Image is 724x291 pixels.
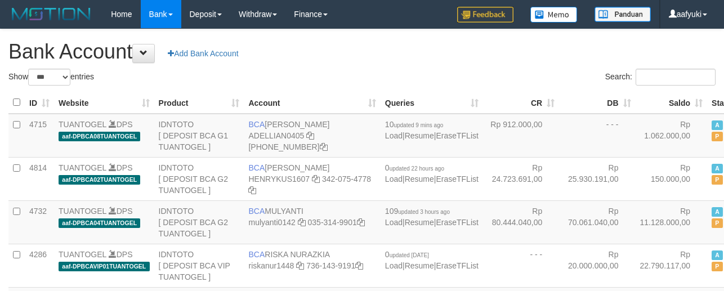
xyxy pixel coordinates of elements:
a: Add Bank Account [160,44,245,63]
td: Rp 150.000,00 [636,157,708,200]
a: Copy 3420754778 to clipboard [248,186,256,195]
span: | | [385,163,479,183]
a: Load [385,131,403,140]
span: updated [DATE] [390,252,429,258]
td: DPS [54,114,154,158]
a: mulyanti0142 [248,218,295,227]
th: Product: activate to sort column ascending [154,92,244,114]
span: Active [712,207,723,217]
span: updated 22 hours ago [390,165,444,172]
td: Rp 11.128.000,00 [636,200,708,244]
span: updated 9 mins ago [394,122,443,128]
a: Copy 0353149901 to clipboard [357,218,365,227]
a: TUANTOGEL [59,207,106,216]
a: Resume [405,261,434,270]
span: | | [385,120,479,140]
span: Active [712,164,723,173]
span: aaf-DPBCA08TUANTOGEL [59,132,140,141]
span: BCA [248,163,265,172]
a: HENRYKUS1607 [248,174,310,183]
td: IDNTOTO [ DEPOSIT BCA VIP TUANTOGEL ] [154,244,244,287]
a: EraseTFList [436,261,478,270]
span: aaf-DPBCA04TUANTOGEL [59,218,140,228]
label: Search: [605,69,716,86]
select: Showentries [28,69,70,86]
td: Rp 70.061.040,00 [559,200,635,244]
span: BCA [248,207,265,216]
td: [PERSON_NAME] 342-075-4778 [244,157,380,200]
span: | | [385,250,479,270]
td: Rp 80.444.040,00 [483,200,559,244]
a: TUANTOGEL [59,250,106,259]
a: ADELLIAN0405 [248,131,304,140]
td: MULYANTI 035-314-9901 [244,200,380,244]
td: RISKA NURAZKIA 736-143-9191 [244,244,380,287]
th: CR: activate to sort column ascending [483,92,559,114]
a: Copy ADELLIAN0405 to clipboard [306,131,314,140]
a: Load [385,261,403,270]
td: Rp 24.723.691,00 [483,157,559,200]
span: 10 [385,120,443,129]
h1: Bank Account [8,41,716,63]
a: Copy riskanur1448 to clipboard [296,261,304,270]
td: - - - [483,244,559,287]
td: IDNTOTO [ DEPOSIT BCA G2 TUANTOGEL ] [154,157,244,200]
span: 0 [385,250,429,259]
span: BCA [248,250,265,259]
a: Load [385,174,403,183]
td: IDNTOTO [ DEPOSIT BCA G2 TUANTOGEL ] [154,200,244,244]
th: Queries: activate to sort column ascending [381,92,483,114]
span: Paused [712,132,723,141]
span: aaf-DPBCAVIP01TUANTOGEL [59,262,150,271]
img: Button%20Memo.svg [530,7,578,23]
span: aaf-DPBCA02TUANTOGEL [59,175,140,185]
td: Rp 20.000.000,00 [559,244,635,287]
td: DPS [54,157,154,200]
a: Copy 7361439191 to clipboard [355,261,363,270]
td: Rp 25.930.191,00 [559,157,635,200]
td: 4286 [25,244,54,287]
td: [PERSON_NAME] [PHONE_NUMBER] [244,114,380,158]
td: Rp 912.000,00 [483,114,559,158]
span: 0 [385,163,444,172]
td: 4814 [25,157,54,200]
a: Copy 5655032115 to clipboard [320,142,328,151]
a: Resume [405,218,434,227]
span: Active [712,250,723,260]
a: TUANTOGEL [59,120,106,129]
img: MOTION_logo.png [8,6,94,23]
a: riskanur1448 [248,261,294,270]
a: Copy HENRYKUS1607 to clipboard [312,174,320,183]
span: Paused [712,175,723,185]
td: IDNTOTO [ DEPOSIT BCA G1 TUANTOGEL ] [154,114,244,158]
th: DB: activate to sort column ascending [559,92,635,114]
span: | | [385,207,479,227]
span: Paused [712,262,723,271]
td: Rp 1.062.000,00 [636,114,708,158]
td: DPS [54,244,154,287]
th: Account: activate to sort column ascending [244,92,380,114]
td: 4732 [25,200,54,244]
img: panduan.png [595,7,651,22]
a: Copy mulyanti0142 to clipboard [298,218,306,227]
th: Saldo: activate to sort column ascending [636,92,708,114]
span: BCA [248,120,265,129]
span: Paused [712,218,723,228]
td: Rp 22.790.117,00 [636,244,708,287]
th: Website: activate to sort column ascending [54,92,154,114]
a: EraseTFList [436,218,478,227]
a: EraseTFList [436,131,478,140]
a: TUANTOGEL [59,163,106,172]
input: Search: [636,69,716,86]
td: - - - [559,114,635,158]
a: Load [385,218,403,227]
td: DPS [54,200,154,244]
a: Resume [405,174,434,183]
a: EraseTFList [436,174,478,183]
label: Show entries [8,69,94,86]
td: 4715 [25,114,54,158]
span: updated 3 hours ago [398,209,450,215]
span: 109 [385,207,450,216]
img: Feedback.jpg [457,7,513,23]
span: Active [712,120,723,130]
